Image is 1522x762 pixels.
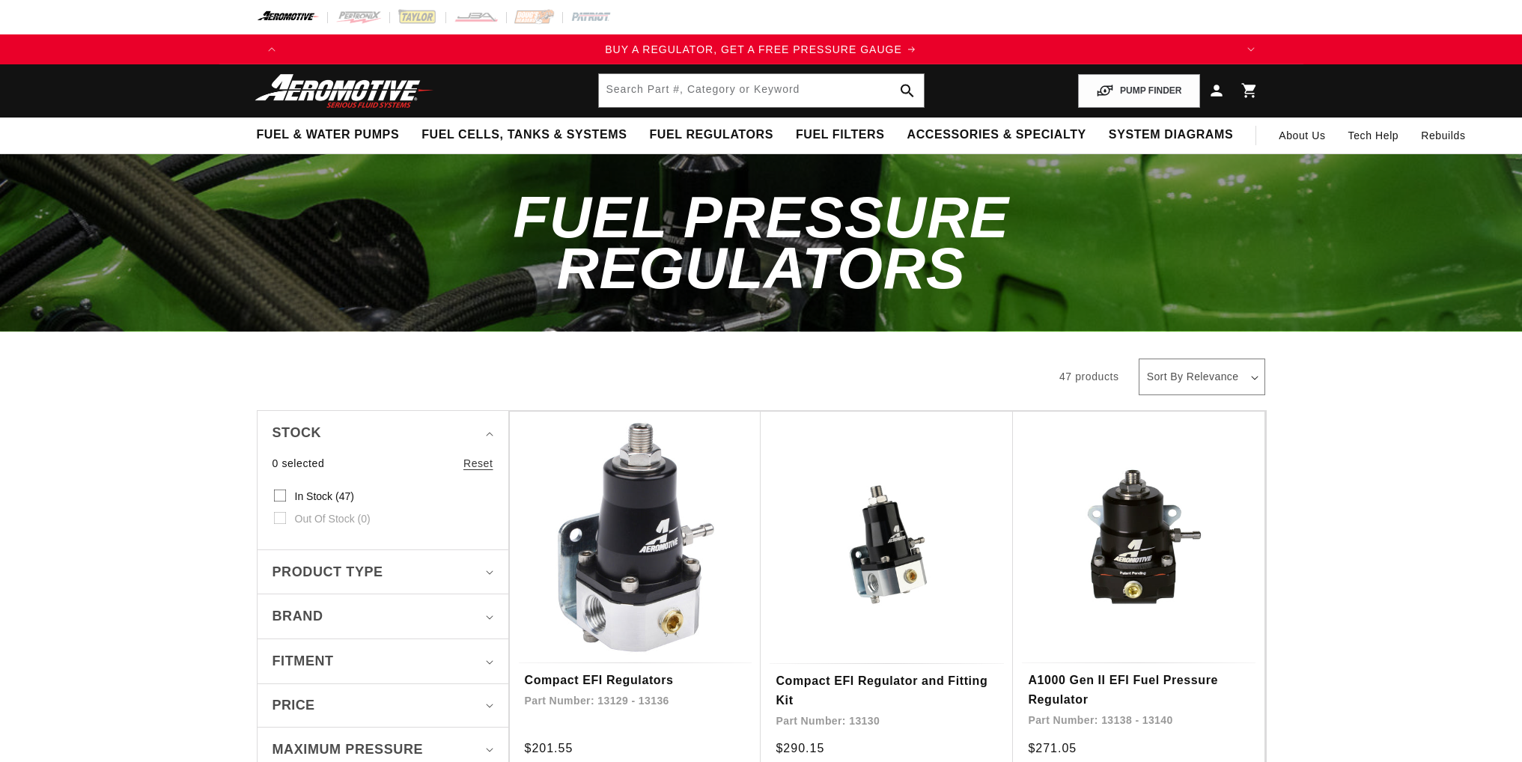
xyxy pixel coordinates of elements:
span: Tech Help [1348,127,1399,144]
div: Announcement [287,41,1236,58]
span: Fuel Filters [796,127,885,143]
span: Fuel & Water Pumps [257,127,400,143]
summary: Product type (0 selected) [273,550,493,594]
input: Search by Part Number, Category or Keyword [599,74,924,107]
span: Maximum Pressure [273,739,424,761]
summary: Fuel Cells, Tanks & Systems [410,118,638,153]
img: Aeromotive [251,73,438,109]
span: BUY A REGULATOR, GET A FREE PRESSURE GAUGE [605,43,902,55]
summary: Stock (0 selected) [273,411,493,455]
button: Translation missing: en.sections.announcements.previous_announcement [257,34,287,64]
a: A1000 Gen II EFI Fuel Pressure Regulator [1028,671,1249,709]
span: About Us [1279,129,1325,141]
summary: System Diagrams [1098,118,1244,153]
summary: Fuel Filters [785,118,896,153]
span: Out of stock (0) [295,512,371,525]
summary: Tech Help [1337,118,1410,153]
button: PUMP FINDER [1078,74,1199,108]
span: Fuel Pressure Regulators [513,184,1008,301]
a: BUY A REGULATOR, GET A FREE PRESSURE GAUGE [287,41,1236,58]
button: Translation missing: en.sections.announcements.next_announcement [1236,34,1266,64]
div: 1 of 4 [287,41,1236,58]
span: Price [273,695,315,716]
a: Compact EFI Regulator and Fitting Kit [776,671,998,710]
span: In stock (47) [295,490,354,503]
summary: Fitment (0 selected) [273,639,493,683]
summary: Accessories & Specialty [896,118,1098,153]
span: Fuel Regulators [649,127,773,143]
span: Brand [273,606,323,627]
span: 0 selected [273,455,325,472]
a: Reset [463,455,493,472]
span: Fitment [273,650,334,672]
summary: Brand (0 selected) [273,594,493,638]
slideshow-component: Translation missing: en.sections.announcements.announcement_bar [219,34,1303,64]
summary: Price [273,684,493,727]
a: About Us [1267,118,1336,153]
span: Accessories & Specialty [907,127,1086,143]
span: Rebuilds [1421,127,1465,144]
button: search button [891,74,924,107]
span: System Diagrams [1109,127,1233,143]
span: Fuel Cells, Tanks & Systems [421,127,627,143]
summary: Fuel & Water Pumps [246,118,411,153]
span: Stock [273,422,322,444]
span: Product type [273,561,383,583]
span: 47 products [1059,371,1119,382]
a: Compact EFI Regulators [525,671,746,690]
summary: Rebuilds [1410,118,1476,153]
summary: Fuel Regulators [638,118,784,153]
